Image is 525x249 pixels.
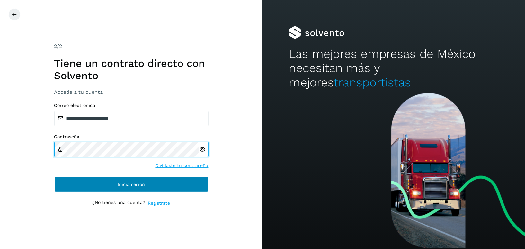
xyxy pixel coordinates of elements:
label: Correo electrónico [54,103,209,108]
h1: Tiene un contrato directo con Solvento [54,57,209,82]
button: Inicia sesión [54,177,209,192]
p: ¿No tienes una cuenta? [93,200,146,207]
a: Regístrate [148,200,170,207]
h2: Las mejores empresas de México necesitan más y mejores [289,47,499,90]
a: Olvidaste tu contraseña [156,162,209,169]
span: 2 [54,43,57,49]
span: transportistas [334,76,411,89]
span: Inicia sesión [118,182,145,187]
div: /2 [54,42,209,50]
label: Contraseña [54,134,209,139]
h3: Accede a tu cuenta [54,89,209,95]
